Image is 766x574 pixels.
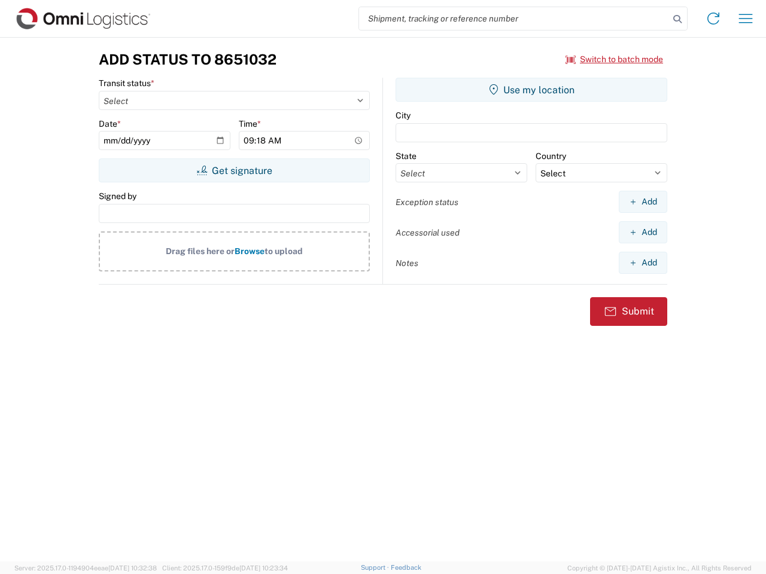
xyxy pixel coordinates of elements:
[396,227,460,238] label: Accessorial used
[396,197,458,207] label: Exception status
[619,221,667,243] button: Add
[590,297,667,326] button: Submit
[566,50,663,69] button: Switch to batch mode
[396,151,417,161] label: State
[359,7,669,30] input: Shipment, tracking or reference number
[396,110,411,121] label: City
[361,564,391,571] a: Support
[619,252,667,274] button: Add
[99,51,276,68] h3: Add Status to 8651032
[162,564,288,572] span: Client: 2025.17.0-159f9de
[166,246,235,256] span: Drag files here or
[108,564,157,572] span: [DATE] 10:32:38
[99,118,121,129] label: Date
[396,78,667,102] button: Use my location
[235,246,265,256] span: Browse
[239,118,261,129] label: Time
[567,563,752,573] span: Copyright © [DATE]-[DATE] Agistix Inc., All Rights Reserved
[391,564,421,571] a: Feedback
[396,258,418,268] label: Notes
[239,564,288,572] span: [DATE] 10:23:34
[536,151,566,161] label: Country
[99,78,154,88] label: Transit status
[265,246,303,256] span: to upload
[99,158,370,182] button: Get signature
[14,564,157,572] span: Server: 2025.17.0-1194904eeae
[619,191,667,213] button: Add
[99,191,136,201] label: Signed by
